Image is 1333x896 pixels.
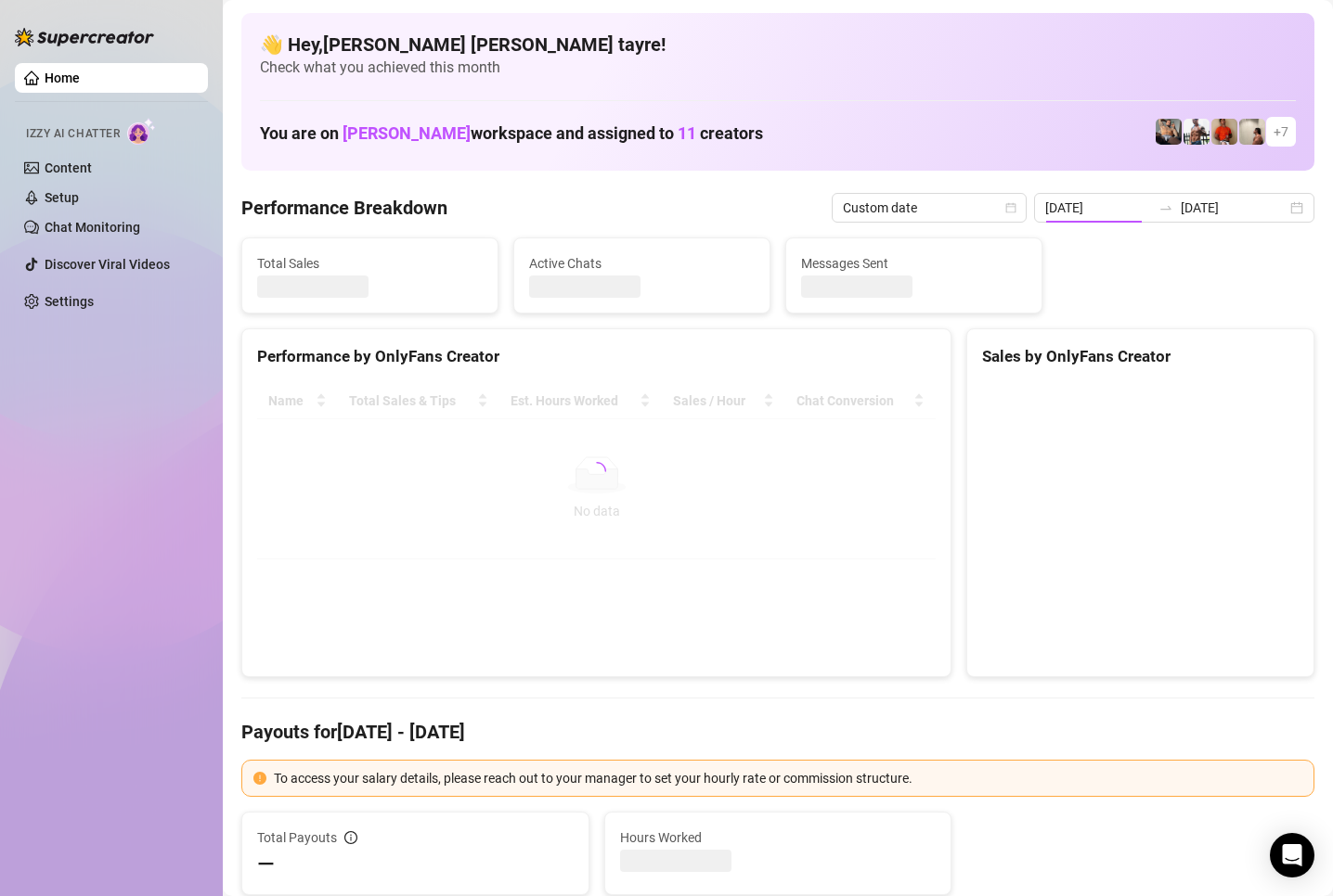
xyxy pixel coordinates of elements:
[343,123,471,143] span: [PERSON_NAME]
[257,850,275,879] span: —
[801,253,1027,274] span: Messages Sent
[241,195,447,221] h4: Performance Breakdown
[257,827,337,848] span: Total Payouts
[1270,833,1314,877] div: Open Intercom Messenger
[253,772,266,785] span: exclamation-circle
[1158,200,1173,215] span: to
[982,344,1299,369] div: Sales by OnlyFans Creator
[45,220,140,235] a: Chat Monitoring
[620,827,937,848] span: Hours Worked
[45,190,79,205] a: Setup
[15,28,154,46] img: logo-BBDzfeDw.svg
[344,831,357,844] span: info-circle
[1005,202,1016,213] span: calendar
[529,253,755,274] span: Active Chats
[260,58,1296,78] span: Check what you achieved this month
[45,257,170,272] a: Discover Viral Videos
[127,118,156,145] img: AI Chatter
[1239,119,1265,145] img: Ralphy
[1045,198,1151,218] input: Start date
[1211,119,1237,145] img: Justin
[26,125,120,143] span: Izzy AI Chatter
[260,123,763,144] h1: You are on workspace and assigned to creators
[1274,122,1288,142] span: + 7
[1156,119,1182,145] img: George
[843,194,1016,222] span: Custom date
[45,70,80,85] a: Home
[45,160,92,175] a: Content
[260,32,1296,58] h4: 👋 Hey, [PERSON_NAME] [PERSON_NAME] tayre !
[274,768,1302,788] div: To access your salary details, please reach out to your manager to set your hourly rate or commis...
[45,294,94,309] a: Settings
[1184,119,1210,145] img: JUSTIN
[587,461,607,481] span: loading
[241,719,1314,745] h4: Payouts for [DATE] - [DATE]
[678,123,696,143] span: 11
[1181,198,1287,218] input: End date
[1158,200,1173,215] span: swap-right
[257,253,483,274] span: Total Sales
[257,344,936,369] div: Performance by OnlyFans Creator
